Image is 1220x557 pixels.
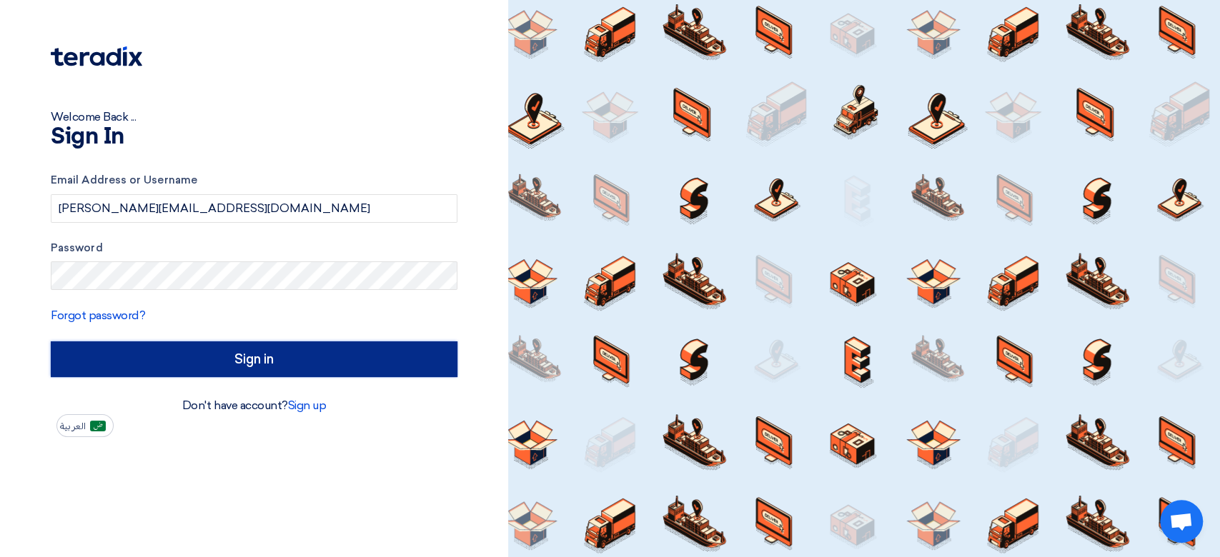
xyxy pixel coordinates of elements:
a: Forgot password? [51,308,145,322]
span: العربية [60,421,86,431]
a: Sign up [288,398,327,412]
img: Teradix logo [51,46,142,66]
div: Don't have account? [51,397,457,414]
input: Sign in [51,341,457,377]
div: Welcome Back ... [51,109,457,126]
a: Open chat [1160,500,1203,543]
label: Email Address or Username [51,172,457,189]
img: ar-AR.png [90,421,106,431]
h1: Sign In [51,126,457,149]
button: العربية [56,414,114,437]
label: Password [51,240,457,256]
input: Enter your business email or username [51,194,457,223]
